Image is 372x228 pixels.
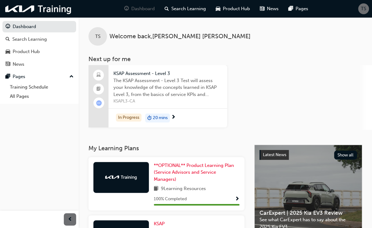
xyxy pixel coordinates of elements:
[2,71,76,82] button: Pages
[153,114,168,122] span: 20 mins
[260,209,357,217] span: CarExpert | 2025 Kia EV3 Review
[13,48,40,55] div: Product Hub
[6,62,10,67] span: news-icon
[147,114,152,122] span: duration-icon
[131,5,155,12] span: Dashboard
[260,150,357,160] a: Latest NewsShow all
[68,216,72,223] span: prev-icon
[124,5,129,13] span: guage-icon
[69,73,74,81] span: up-icon
[113,70,222,77] span: KSAP Assessment - Level 3
[361,5,366,12] span: TS
[223,5,250,12] span: Product Hub
[211,2,255,15] a: car-iconProduct Hub
[113,98,222,105] span: KSAPL3-CA
[235,195,239,203] button: Show Progress
[154,221,165,226] span: KSAP
[334,151,357,160] button: Show all
[358,3,369,14] button: TS
[6,74,10,80] span: pages-icon
[7,92,76,101] a: All Pages
[171,115,176,120] span: next-icon
[165,5,169,13] span: search-icon
[79,56,372,63] h3: Next up for me
[160,2,211,15] a: search-iconSearch Learning
[88,65,227,127] a: KSAP Assessment - Level 3The KSAP Assessment - Level 3 Test will assess your knowledge of the con...
[6,37,10,42] span: search-icon
[13,61,24,68] div: News
[267,5,279,12] span: News
[2,46,76,57] a: Product Hub
[260,5,264,13] span: news-icon
[96,100,102,106] span: learningRecordVerb_ATTEMPT-icon
[96,71,101,79] span: laptop-icon
[104,174,138,180] img: kia-training
[216,5,220,13] span: car-icon
[95,33,100,40] span: TS
[116,114,141,122] div: In Progress
[171,5,206,12] span: Search Learning
[109,33,251,40] span: Welcome back , [PERSON_NAME] [PERSON_NAME]
[119,2,160,15] a: guage-iconDashboard
[3,2,74,15] img: kia-training
[263,152,286,157] span: Latest News
[154,163,234,182] span: **OPTIONAL** Product Learning Plan (Service Advisors and Service Managers)
[6,24,10,30] span: guage-icon
[2,20,76,71] button: DashboardSearch LearningProduct HubNews
[154,220,167,227] a: KSAP
[113,77,222,98] span: The KSAP Assessment - Level 3 Test will assess your knowledge of the concepts learned in KSAP Lev...
[154,185,158,193] span: book-icon
[2,59,76,70] a: News
[296,5,308,12] span: Pages
[288,5,293,13] span: pages-icon
[13,73,25,80] div: Pages
[235,197,239,202] span: Show Progress
[88,145,244,152] h3: My Learning Plans
[6,49,10,55] span: car-icon
[255,2,284,15] a: news-iconNews
[2,21,76,32] a: Dashboard
[154,162,239,183] a: **OPTIONAL** Product Learning Plan (Service Advisors and Service Managers)
[96,85,101,93] span: booktick-icon
[284,2,313,15] a: pages-iconPages
[154,196,187,203] span: 100 % Completed
[2,34,76,45] a: Search Learning
[7,82,76,92] a: Training Schedule
[161,185,206,193] span: 9 Learning Resources
[12,36,47,43] div: Search Learning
